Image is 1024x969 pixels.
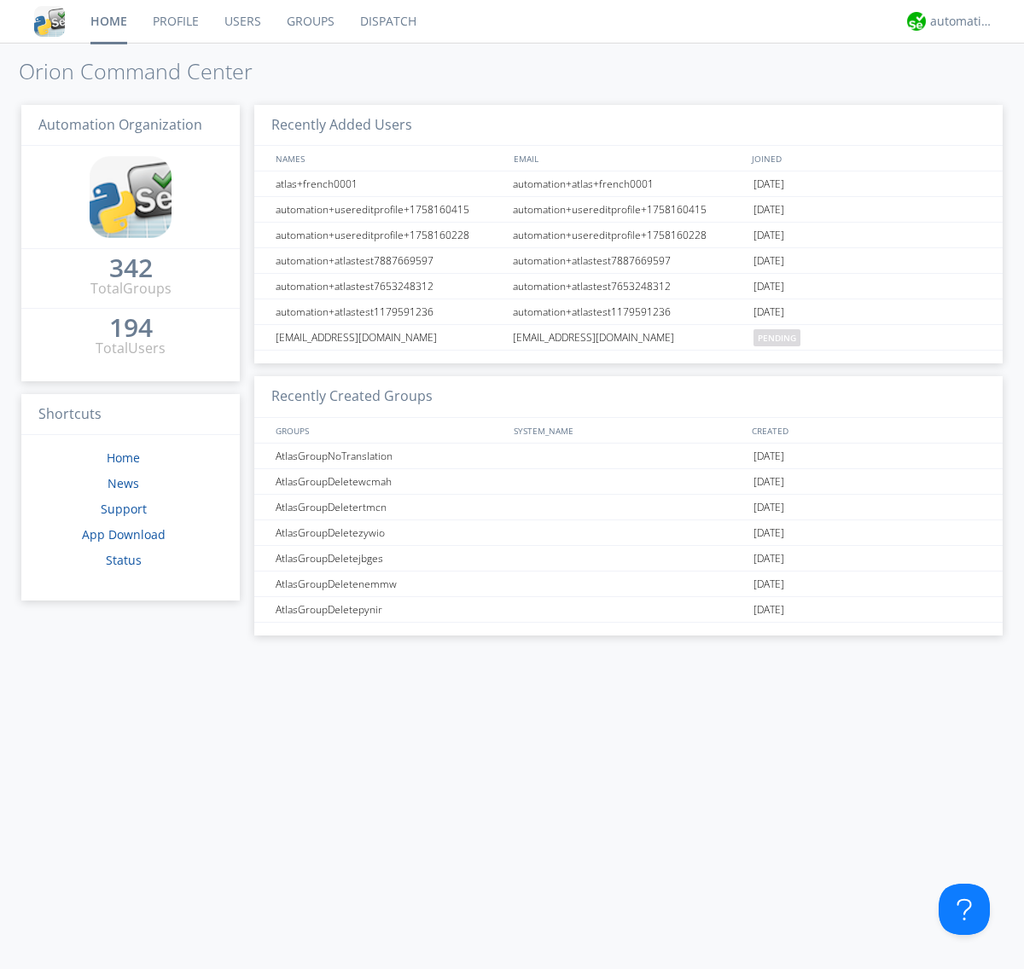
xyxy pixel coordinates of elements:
[753,597,784,623] span: [DATE]
[254,546,1003,572] a: AtlasGroupDeletejbges[DATE]
[753,274,784,299] span: [DATE]
[509,248,749,273] div: automation+atlastest7887669597
[509,418,748,443] div: SYSTEM_NAME
[254,248,1003,274] a: automation+atlastest7887669597automation+atlastest7887669597[DATE]
[108,475,139,491] a: News
[109,319,153,339] a: 194
[271,171,508,196] div: atlas+french0001
[271,495,508,519] div: AtlasGroupDeletertmcn
[254,376,1003,418] h3: Recently Created Groups
[254,105,1003,147] h3: Recently Added Users
[753,299,784,325] span: [DATE]
[939,884,990,935] iframe: Toggle Customer Support
[930,13,994,30] div: automation+atlas
[753,197,784,223] span: [DATE]
[254,572,1003,597] a: AtlasGroupDeletenemmw[DATE]
[753,495,784,520] span: [DATE]
[101,501,147,517] a: Support
[271,197,508,222] div: automation+usereditprofile+1758160415
[271,325,508,350] div: [EMAIL_ADDRESS][DOMAIN_NAME]
[254,444,1003,469] a: AtlasGroupNoTranslation[DATE]
[254,469,1003,495] a: AtlasGroupDeletewcmah[DATE]
[254,274,1003,299] a: automation+atlastest7653248312automation+atlastest7653248312[DATE]
[271,299,508,324] div: automation+atlastest1179591236
[753,520,784,546] span: [DATE]
[748,418,986,443] div: CREATED
[254,299,1003,325] a: automation+atlastest1179591236automation+atlastest1179591236[DATE]
[753,572,784,597] span: [DATE]
[254,325,1003,351] a: [EMAIL_ADDRESS][DOMAIN_NAME][EMAIL_ADDRESS][DOMAIN_NAME]pending
[109,319,153,336] div: 194
[753,329,800,346] span: pending
[109,259,153,279] a: 342
[907,12,926,31] img: d2d01cd9b4174d08988066c6d424eccd
[753,248,784,274] span: [DATE]
[753,223,784,248] span: [DATE]
[90,279,172,299] div: Total Groups
[90,156,172,238] img: cddb5a64eb264b2086981ab96f4c1ba7
[271,444,508,468] div: AtlasGroupNoTranslation
[254,495,1003,520] a: AtlasGroupDeletertmcn[DATE]
[509,274,749,299] div: automation+atlastest7653248312
[254,171,1003,197] a: atlas+french0001automation+atlas+french0001[DATE]
[34,6,65,37] img: cddb5a64eb264b2086981ab96f4c1ba7
[271,469,508,494] div: AtlasGroupDeletewcmah
[254,597,1003,623] a: AtlasGroupDeletepynir[DATE]
[271,418,505,443] div: GROUPS
[271,248,508,273] div: automation+atlastest7887669597
[21,394,240,436] h3: Shortcuts
[509,171,749,196] div: automation+atlas+french0001
[38,115,202,134] span: Automation Organization
[254,520,1003,546] a: AtlasGroupDeletezywio[DATE]
[509,299,749,324] div: automation+atlastest1179591236
[748,146,986,171] div: JOINED
[271,572,508,596] div: AtlasGroupDeletenemmw
[82,526,166,543] a: App Download
[509,197,749,222] div: automation+usereditprofile+1758160415
[107,450,140,466] a: Home
[509,146,748,171] div: EMAIL
[106,552,142,568] a: Status
[271,223,508,247] div: automation+usereditprofile+1758160228
[271,274,508,299] div: automation+atlastest7653248312
[753,469,784,495] span: [DATE]
[96,339,166,358] div: Total Users
[271,146,505,171] div: NAMES
[271,597,508,622] div: AtlasGroupDeletepynir
[753,444,784,469] span: [DATE]
[254,223,1003,248] a: automation+usereditprofile+1758160228automation+usereditprofile+1758160228[DATE]
[753,546,784,572] span: [DATE]
[271,520,508,545] div: AtlasGroupDeletezywio
[271,546,508,571] div: AtlasGroupDeletejbges
[509,223,749,247] div: automation+usereditprofile+1758160228
[109,259,153,276] div: 342
[509,325,749,350] div: [EMAIL_ADDRESS][DOMAIN_NAME]
[753,171,784,197] span: [DATE]
[254,197,1003,223] a: automation+usereditprofile+1758160415automation+usereditprofile+1758160415[DATE]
